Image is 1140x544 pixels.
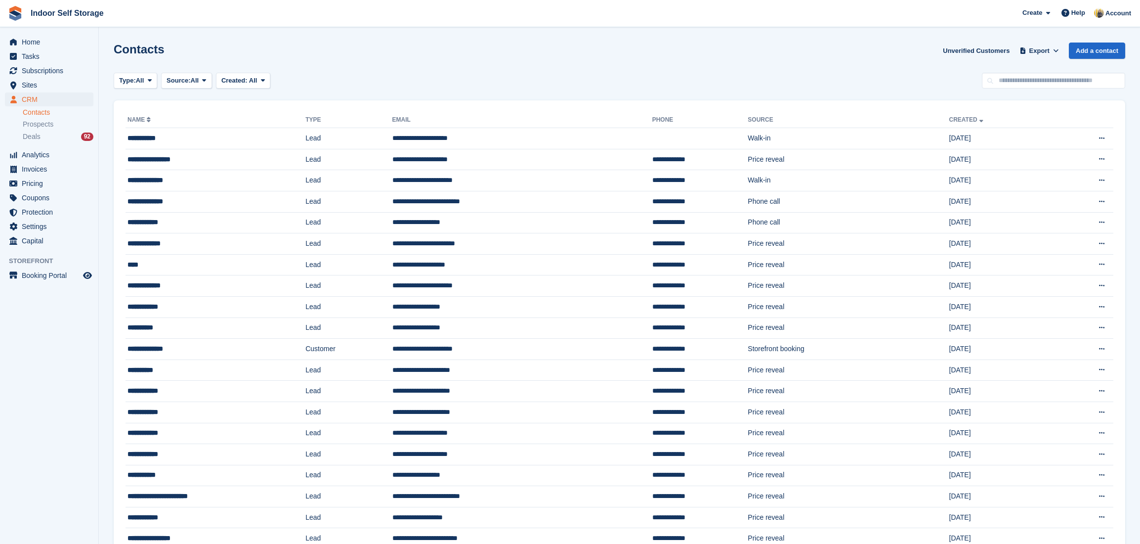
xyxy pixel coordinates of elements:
td: Price reveal [748,275,949,297]
a: menu [5,269,93,282]
a: Add a contact [1069,43,1125,59]
td: Lead [305,275,392,297]
td: Price reveal [748,486,949,507]
span: Create [1022,8,1042,18]
a: menu [5,148,93,162]
td: [DATE] [949,149,1054,170]
span: Analytics [22,148,81,162]
td: Lead [305,149,392,170]
td: Lead [305,444,392,465]
td: Customer [305,339,392,360]
a: Contacts [23,108,93,117]
span: Invoices [22,162,81,176]
td: Price reveal [748,233,949,255]
a: Indoor Self Storage [27,5,108,21]
td: [DATE] [949,317,1054,339]
button: Type: All [114,73,157,89]
td: Lead [305,381,392,402]
button: Export [1017,43,1061,59]
td: Price reveal [748,507,949,528]
a: menu [5,177,93,190]
a: menu [5,220,93,233]
td: Storefront booking [748,339,949,360]
td: Price reveal [748,254,949,275]
td: Price reveal [748,423,949,444]
button: Source: All [161,73,212,89]
td: [DATE] [949,296,1054,317]
h1: Contacts [114,43,165,56]
td: [DATE] [949,360,1054,381]
td: Lead [305,507,392,528]
td: Lead [305,254,392,275]
a: menu [5,191,93,205]
a: menu [5,35,93,49]
td: [DATE] [949,465,1054,486]
span: Booking Portal [22,269,81,282]
span: All [249,77,257,84]
td: Phone call [748,212,949,233]
span: Type: [119,76,136,86]
a: Prospects [23,119,93,130]
span: Home [22,35,81,49]
th: Type [305,112,392,128]
td: Lead [305,128,392,149]
span: Tasks [22,49,81,63]
span: Settings [22,220,81,233]
td: Lead [305,233,392,255]
button: Created: All [216,73,270,89]
img: Jo Moon [1094,8,1104,18]
span: Protection [22,205,81,219]
th: Email [392,112,652,128]
td: Price reveal [748,381,949,402]
td: [DATE] [949,423,1054,444]
td: Lead [305,191,392,212]
td: [DATE] [949,275,1054,297]
td: Lead [305,212,392,233]
span: Source: [167,76,190,86]
td: [DATE] [949,402,1054,423]
a: Deals 92 [23,132,93,142]
td: Price reveal [748,444,949,465]
span: Coupons [22,191,81,205]
a: menu [5,162,93,176]
td: [DATE] [949,254,1054,275]
div: 92 [81,133,93,141]
span: Sites [22,78,81,92]
span: All [191,76,199,86]
a: menu [5,78,93,92]
td: Price reveal [748,465,949,486]
td: Lead [305,360,392,381]
a: menu [5,49,93,63]
img: stora-icon-8386f47178a22dfd0bd8f6a31ec36ba5ce8667c1dd55bd0f319d3a0aa187defe.svg [8,6,23,21]
td: [DATE] [949,128,1054,149]
span: Account [1105,8,1131,18]
td: [DATE] [949,507,1054,528]
span: CRM [22,92,81,106]
td: [DATE] [949,444,1054,465]
th: Source [748,112,949,128]
a: Name [127,116,153,123]
td: Lead [305,317,392,339]
span: Subscriptions [22,64,81,78]
span: Storefront [9,256,98,266]
td: Price reveal [748,402,949,423]
td: [DATE] [949,170,1054,191]
span: Created: [221,77,248,84]
td: Phone call [748,191,949,212]
a: menu [5,234,93,248]
td: [DATE] [949,233,1054,255]
span: Pricing [22,177,81,190]
td: Price reveal [748,296,949,317]
td: Walk-in [748,128,949,149]
td: [DATE] [949,486,1054,507]
td: [DATE] [949,339,1054,360]
span: Help [1071,8,1085,18]
a: menu [5,64,93,78]
td: [DATE] [949,212,1054,233]
span: Prospects [23,120,53,129]
td: Lead [305,486,392,507]
td: Price reveal [748,360,949,381]
td: Lead [305,465,392,486]
span: All [136,76,144,86]
span: Deals [23,132,41,141]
